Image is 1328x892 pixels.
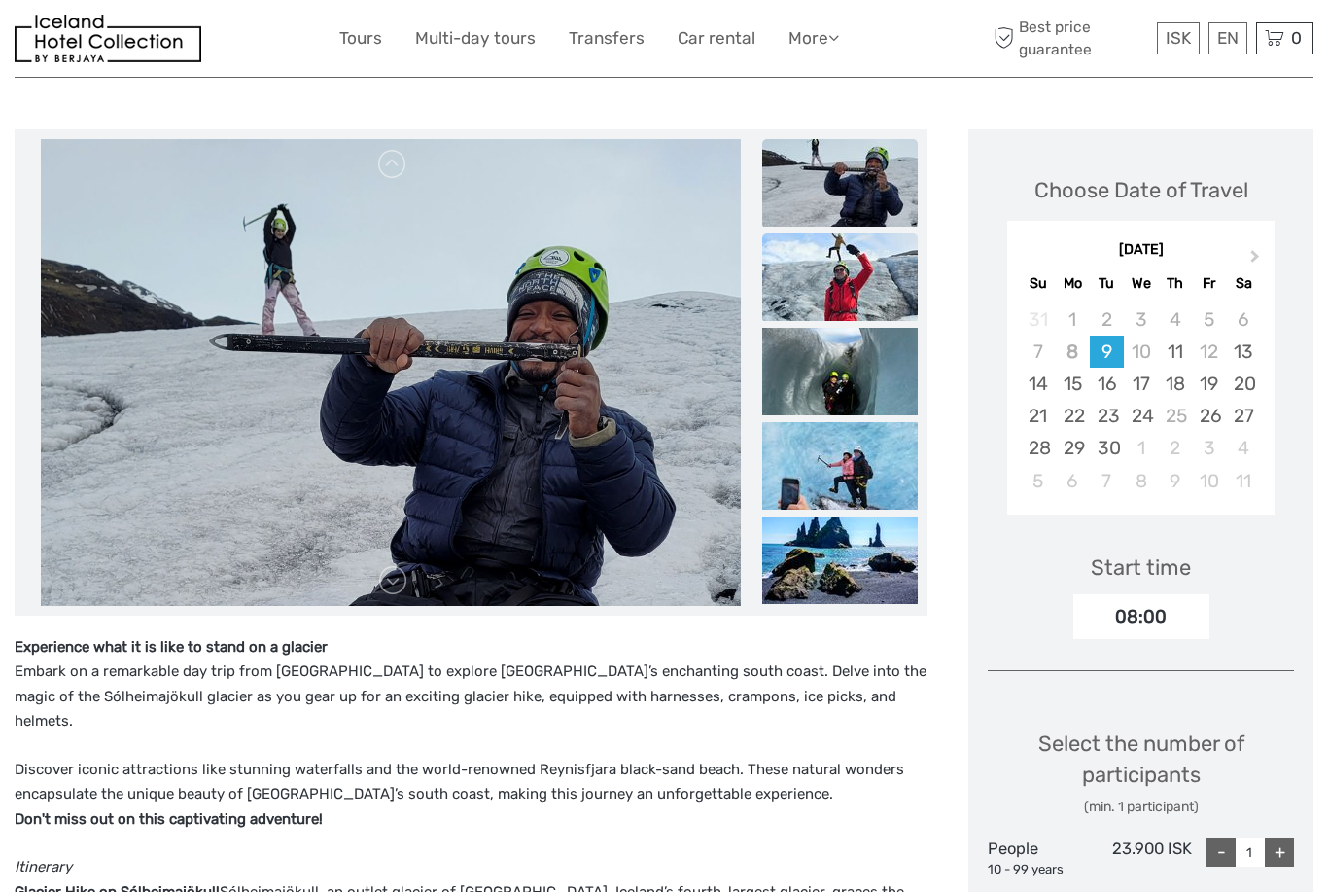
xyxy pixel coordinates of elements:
[1158,270,1192,297] div: Th
[1021,432,1055,464] div: Choose Sunday, September 28th, 2025
[1192,336,1226,368] div: Not available Friday, September 12th, 2025
[1056,465,1090,497] div: Choose Monday, October 6th, 2025
[1090,336,1124,368] div: Choose Tuesday, September 9th, 2025
[1226,368,1260,400] div: Choose Saturday, September 20th, 2025
[1192,400,1226,432] div: Choose Friday, September 26th, 2025
[1208,22,1247,54] div: EN
[1056,270,1090,297] div: Mo
[15,635,927,734] p: Embark on a remarkable day trip from [GEOGRAPHIC_DATA] to explore [GEOGRAPHIC_DATA]’s enchanting ...
[1013,303,1268,497] div: month 2025-09
[15,858,72,875] em: Itinerary
[762,139,918,227] img: 8cbe14f2619d415e943128f2fdcc1c42_slider_thumbnail.jpeg
[1090,432,1124,464] div: Choose Tuesday, September 30th, 2025
[1192,270,1226,297] div: Fr
[1021,336,1055,368] div: Not available Sunday, September 7th, 2025
[1158,336,1192,368] div: Choose Thursday, September 11th, 2025
[1192,303,1226,336] div: Not available Friday, September 5th, 2025
[1056,336,1090,368] div: Not available Monday, September 8th, 2025
[415,24,536,53] a: Multi-day tours
[1226,270,1260,297] div: Sa
[1124,368,1158,400] div: Choose Wednesday, September 17th, 2025
[15,15,201,62] img: 481-8f989b07-3259-4bb0-90ed-3da368179bdc_logo_small.jpg
[1241,245,1273,276] button: Next Month
[1265,838,1294,867] div: +
[1192,432,1226,464] div: Choose Friday, October 3rd, 2025
[1090,270,1124,297] div: Tu
[1090,465,1124,497] div: Choose Tuesday, October 7th, 2025
[1056,432,1090,464] div: Choose Monday, September 29th, 2025
[15,810,323,828] strong: Don't miss out on this captivating adventure!
[339,24,382,53] a: Tours
[762,328,918,415] img: f4b184b68c6044ebb348423918316fe8_slider_thumbnail.jpeg
[989,17,1152,59] span: Best price guarantee
[569,24,645,53] a: Transfers
[1090,400,1124,432] div: Choose Tuesday, September 23rd, 2025
[1091,553,1191,583] div: Start time
[1021,400,1055,432] div: Choose Sunday, September 21st, 2025
[1090,838,1192,878] div: 23.900 ISK
[1192,368,1226,400] div: Choose Friday, September 19th, 2025
[1124,270,1158,297] div: We
[1124,400,1158,432] div: Choose Wednesday, September 24th, 2025
[1158,400,1192,432] div: Not available Thursday, September 25th, 2025
[1226,465,1260,497] div: Choose Saturday, October 11th, 2025
[988,729,1294,817] div: Select the number of participants
[678,24,755,53] a: Car rental
[1021,368,1055,400] div: Choose Sunday, September 14th, 2025
[1124,336,1158,368] div: Not available Wednesday, September 10th, 2025
[1073,594,1209,639] div: 08:00
[1034,175,1248,205] div: Choose Date of Travel
[988,861,1090,879] div: 10 - 99 years
[1158,432,1192,464] div: Choose Thursday, October 2nd, 2025
[41,139,741,606] img: 8cbe14f2619d415e943128f2fdcc1c42_main_slider.jpeg
[1056,400,1090,432] div: Choose Monday, September 22nd, 2025
[1090,368,1124,400] div: Choose Tuesday, September 16th, 2025
[15,638,328,656] strong: Experience what it is like to stand on a glacier
[1021,303,1055,336] div: Not available Sunday, August 31st, 2025
[1288,28,1305,48] span: 0
[988,798,1294,817] div: (min. 1 participant)
[1158,368,1192,400] div: Choose Thursday, September 18th, 2025
[762,422,918,510] img: c21cc262306542619d1c25a139e80a56_slider_thumbnail.jpeg
[27,34,220,50] p: We're away right now. Please check back later!
[1124,432,1158,464] div: Choose Wednesday, October 1st, 2025
[1226,400,1260,432] div: Choose Saturday, September 27th, 2025
[1226,336,1260,368] div: Choose Saturday, September 13th, 2025
[1158,303,1192,336] div: Not available Thursday, September 4th, 2025
[1158,465,1192,497] div: Choose Thursday, October 9th, 2025
[1021,270,1055,297] div: Su
[1124,465,1158,497] div: Choose Wednesday, October 8th, 2025
[762,233,918,321] img: fd9c87620cd24e15898e181b092bdf94_slider_thumbnail.jpeg
[1056,303,1090,336] div: Not available Monday, September 1st, 2025
[224,30,247,54] button: Open LiveChat chat widget
[1226,432,1260,464] div: Choose Saturday, October 4th, 2025
[1166,28,1191,48] span: ISK
[1124,303,1158,336] div: Not available Wednesday, September 3rd, 2025
[1090,303,1124,336] div: Not available Tuesday, September 2nd, 2025
[15,758,927,833] p: Discover iconic attractions like stunning waterfalls and the world-renowned Reynisfjara black-san...
[988,838,1090,878] div: People
[1192,465,1226,497] div: Choose Friday, October 10th, 2025
[1206,838,1236,867] div: -
[1226,303,1260,336] div: Not available Saturday, September 6th, 2025
[1056,368,1090,400] div: Choose Monday, September 15th, 2025
[1007,240,1275,261] div: [DATE]
[1021,465,1055,497] div: Choose Sunday, October 5th, 2025
[788,24,839,53] a: More
[762,517,918,604] img: 4e15c62b0be54b6395a1c0bc6c41beac_slider_thumbnail.jpeg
